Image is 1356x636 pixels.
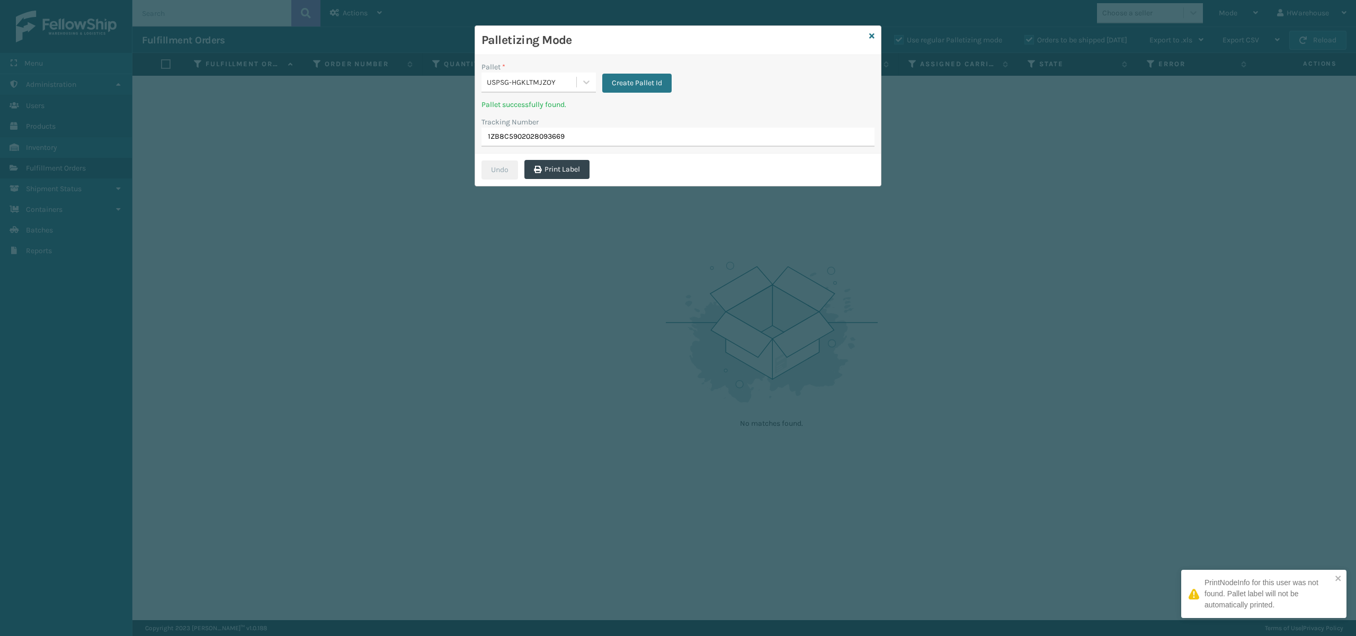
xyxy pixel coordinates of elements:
[524,160,590,179] button: Print Label
[487,77,577,88] div: USPSG-HGKLTMJZOY
[481,32,865,48] h3: Palletizing Mode
[481,117,539,128] label: Tracking Number
[481,160,518,180] button: Undo
[481,61,505,73] label: Pallet
[602,74,672,93] button: Create Pallet Id
[1335,574,1342,584] button: close
[1205,577,1332,611] div: PrintNodeInfo for this user was not found. Pallet label will not be automatically printed.
[481,99,672,110] p: Pallet successfully found.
